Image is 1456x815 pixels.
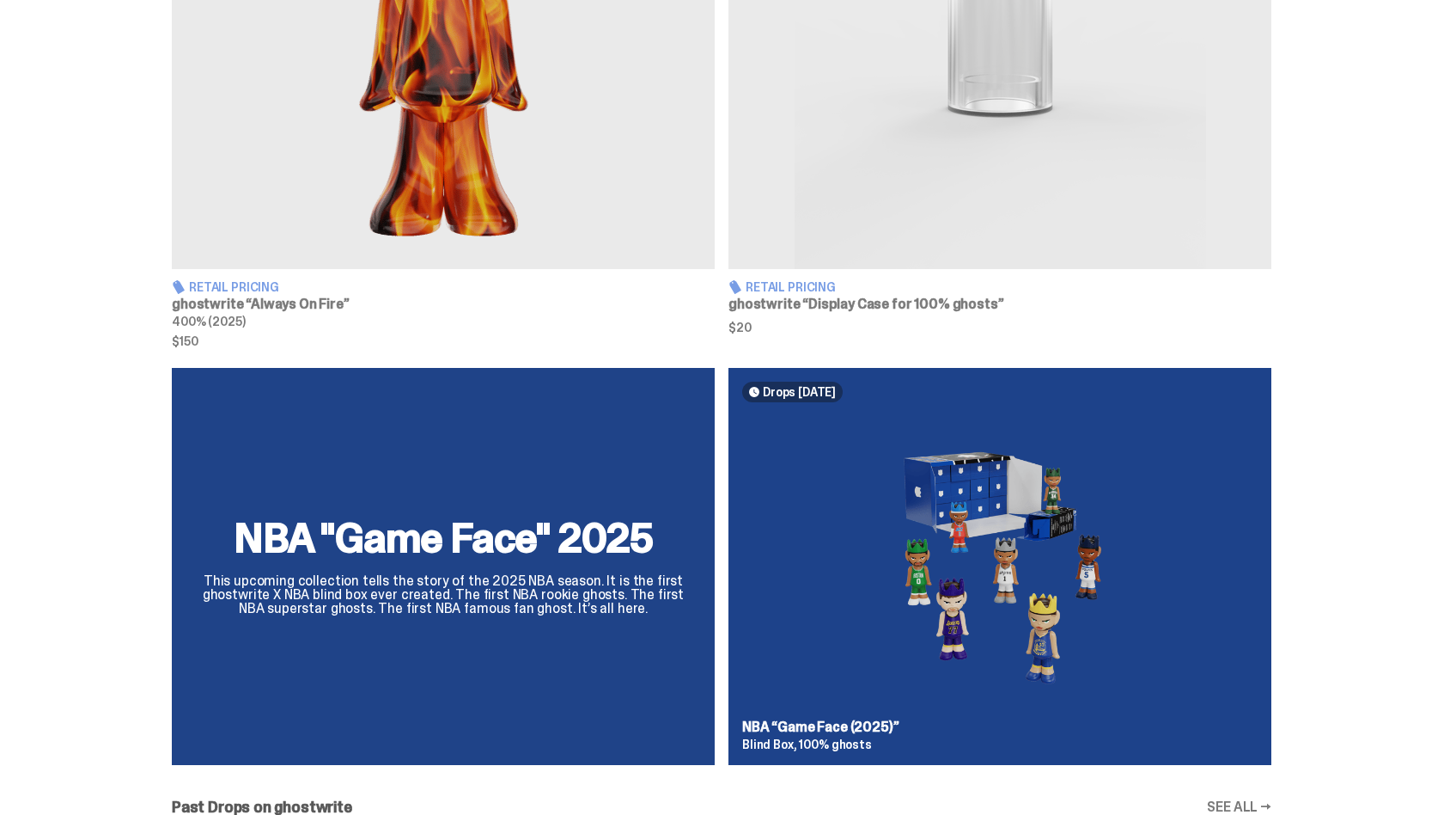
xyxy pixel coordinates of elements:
[742,416,1258,707] img: Game Face (2025)
[1207,800,1271,814] a: SEE ALL →
[172,314,245,329] span: 400% (2025)
[172,297,715,311] h3: ghostwrite “Always On Fire”
[763,385,836,399] span: Drops [DATE]
[189,281,279,293] span: Retail Pricing
[172,335,715,347] span: $150
[742,720,1258,734] h3: NBA “Game Face (2025)”
[728,297,1271,311] h3: ghostwrite “Display Case for 100% ghosts”
[728,322,1271,334] span: $20
[192,518,694,559] h2: NBA "Game Face" 2025
[799,737,871,752] span: 100% ghosts
[172,800,352,815] h2: Past Drops on ghostwrite
[192,574,694,616] p: This upcoming collection tells the story of the 2025 NBA season. It is the first ghostwrite X NBA...
[746,281,836,293] span: Retail Pricing
[742,737,797,752] span: Blind Box,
